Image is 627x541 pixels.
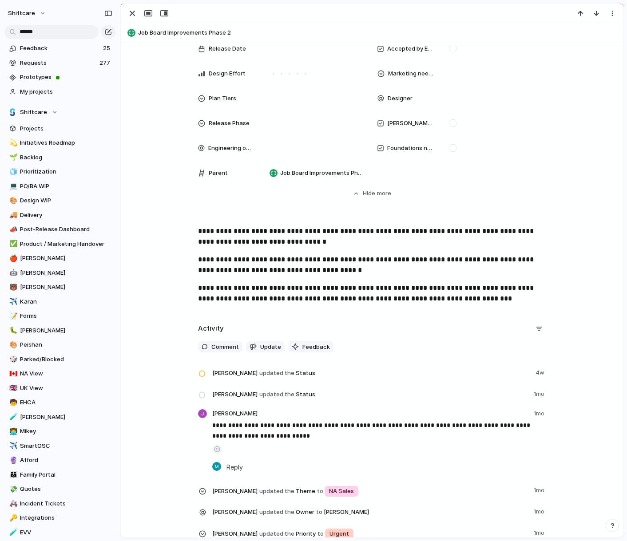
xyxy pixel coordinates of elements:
[8,225,17,234] button: 📣
[259,508,294,517] span: updated the
[4,209,115,222] div: 🚚Delivery
[212,484,528,498] span: Theme
[4,396,115,409] a: 🧒EHCA
[4,165,115,178] a: 🧊Prioritization
[103,44,112,53] span: 25
[8,513,17,522] button: 🔑
[4,367,115,380] a: 🇨🇦NA View
[324,508,369,517] span: [PERSON_NAME]
[4,151,115,164] a: 🌱Backlog
[8,211,17,220] button: 🚚
[20,326,112,335] span: [PERSON_NAME]
[20,87,112,96] span: My projects
[20,456,112,465] span: Afford
[20,413,112,422] span: [PERSON_NAME]
[8,398,17,407] button: 🧒
[20,167,112,176] span: Prioritization
[4,425,115,438] a: 👨‍💻Mikey
[8,312,17,320] button: 📝
[387,44,434,53] span: Accepted by Engineering
[4,180,115,193] div: 💻PO/BA WIP
[8,442,17,450] button: ✈️
[99,59,112,67] span: 277
[8,138,17,147] button: 💫
[4,526,115,539] a: 🧪EVV
[20,108,47,117] span: Shiftcare
[212,508,258,517] span: [PERSON_NAME]
[20,297,112,306] span: Karan
[259,487,294,496] span: updated the
[9,282,16,292] div: 🐻
[534,484,546,495] span: 1mo
[9,167,16,177] div: 🧊
[4,511,115,525] a: 🔑Integrations
[4,223,115,236] div: 📣Post-Release Dashboard
[125,26,619,40] button: Job Board Improvements Phase 2
[138,28,619,37] span: Job Board Improvements Phase 2
[212,505,528,518] span: Owner
[8,355,17,364] button: 🎲
[9,311,16,321] div: 📝
[4,439,115,453] a: ✈️SmartOSC
[4,353,115,366] div: 🎲Parked/Blocked
[212,369,258,378] span: [PERSON_NAME]
[20,340,112,349] span: Peishan
[4,237,115,251] a: ✅Product / Marketing Handover
[534,527,546,537] span: 1mo
[4,252,115,265] div: 🍎[PERSON_NAME]
[209,119,250,128] span: Release Phase
[20,485,112,494] span: Quotes
[387,119,434,128] span: [PERSON_NAME] Watching
[198,341,242,353] button: Comment
[8,196,17,205] button: 🎨
[4,411,115,424] div: 🧪[PERSON_NAME]
[9,340,16,350] div: 🎨
[9,498,16,509] div: 🚑
[9,239,16,249] div: ✅
[4,338,115,351] div: 🎨Peishan
[259,390,294,399] span: updated the
[4,280,115,294] a: 🐻[PERSON_NAME]
[8,499,17,508] button: 🚑
[4,85,115,99] a: My projects
[9,325,16,336] div: 🐛
[20,442,112,450] span: SmartOSC
[8,456,17,465] button: 🔮
[20,196,112,205] span: Design WIP
[288,341,333,353] button: Feedback
[20,59,97,67] span: Requests
[8,153,17,162] button: 🌱
[208,144,255,153] span: Engineering owner
[8,340,17,349] button: 🎨
[4,454,115,467] a: 🔮Afford
[4,382,115,395] a: 🇬🇧UK View
[9,354,16,364] div: 🎲
[212,390,258,399] span: [PERSON_NAME]
[259,529,294,538] span: updated the
[209,94,236,103] span: Plan Tiers
[20,427,112,436] span: Mikey
[209,69,246,78] span: Design Effort
[4,309,115,323] div: 📝Forms
[329,487,354,496] span: NA Sales
[9,253,16,264] div: 🍎
[317,529,324,538] span: to
[9,369,16,379] div: 🇨🇦
[4,266,115,280] a: 🤖[PERSON_NAME]
[9,470,16,480] div: 👪
[4,497,115,510] a: 🚑Incident Tickets
[4,324,115,337] a: 🐛[PERSON_NAME]
[9,225,16,235] div: 📣
[8,326,17,335] button: 🐛
[317,487,323,496] span: to
[209,169,228,178] span: Parent
[9,441,16,451] div: ✈️
[212,367,530,379] span: Status
[8,413,17,422] button: 🧪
